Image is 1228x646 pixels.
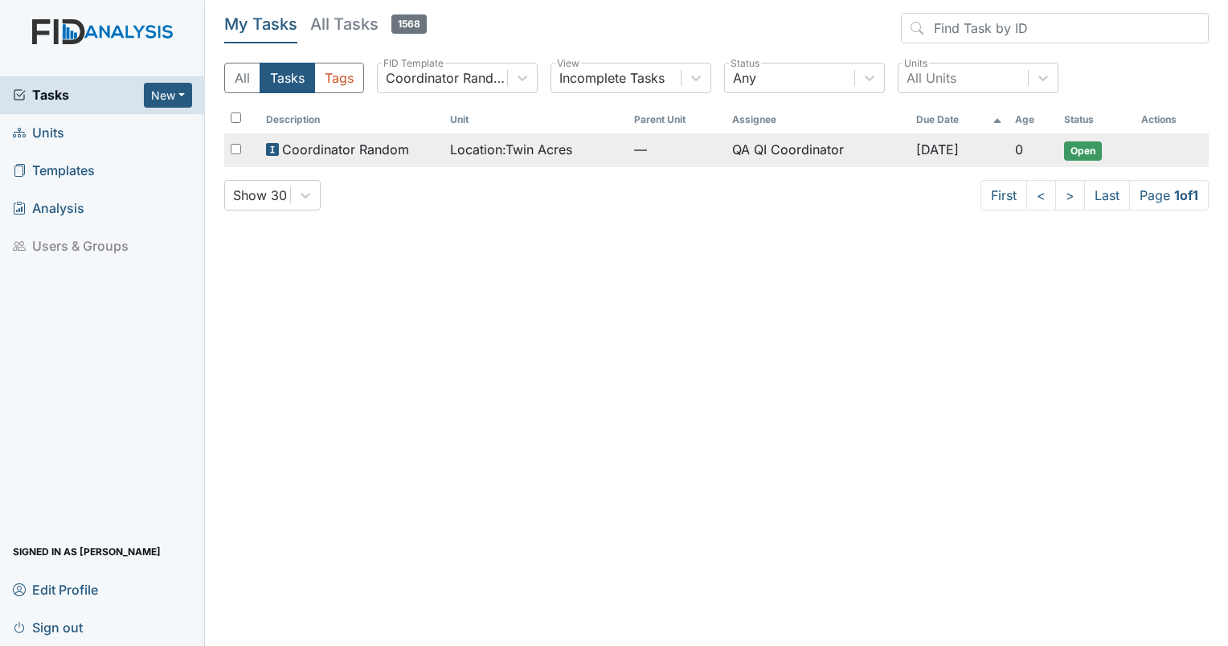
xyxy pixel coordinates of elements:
h5: My Tasks [224,13,297,35]
div: Incomplete Tasks [559,68,665,88]
strong: 1 of 1 [1174,187,1198,203]
span: Signed in as [PERSON_NAME] [13,539,161,564]
div: Type filter [224,63,364,93]
td: QA QI Coordinator [726,133,910,167]
a: < [1026,180,1056,211]
div: Coordinator Random [386,68,509,88]
input: Find Task by ID [901,13,1209,43]
th: Toggle SortBy [910,106,1009,133]
th: Toggle SortBy [628,106,726,133]
button: Tasks [260,63,315,93]
button: All [224,63,260,93]
span: — [634,140,719,159]
a: Last [1084,180,1130,211]
span: Edit Profile [13,577,98,602]
span: Analysis [13,196,84,221]
span: 1568 [391,14,427,34]
span: Templates [13,158,95,183]
span: Page [1129,180,1209,211]
div: All Units [907,68,956,88]
th: Actions [1135,106,1209,133]
span: Sign out [13,615,83,640]
span: Open [1064,141,1102,161]
span: Units [13,121,64,145]
th: Toggle SortBy [1009,106,1058,133]
a: > [1055,180,1085,211]
th: Assignee [726,106,910,133]
nav: task-pagination [980,180,1209,211]
a: Tasks [13,85,144,104]
span: Location : Twin Acres [450,140,572,159]
th: Toggle SortBy [444,106,628,133]
div: Any [733,68,756,88]
h5: All Tasks [310,13,427,35]
button: Tags [314,63,364,93]
th: Toggle SortBy [260,106,444,133]
span: 0 [1015,141,1023,157]
a: First [980,180,1027,211]
span: [DATE] [916,141,959,157]
th: Toggle SortBy [1058,106,1135,133]
input: Toggle All Rows Selected [231,112,241,123]
div: Show 30 [233,186,287,205]
span: Coordinator Random [282,140,409,159]
button: New [144,83,192,108]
